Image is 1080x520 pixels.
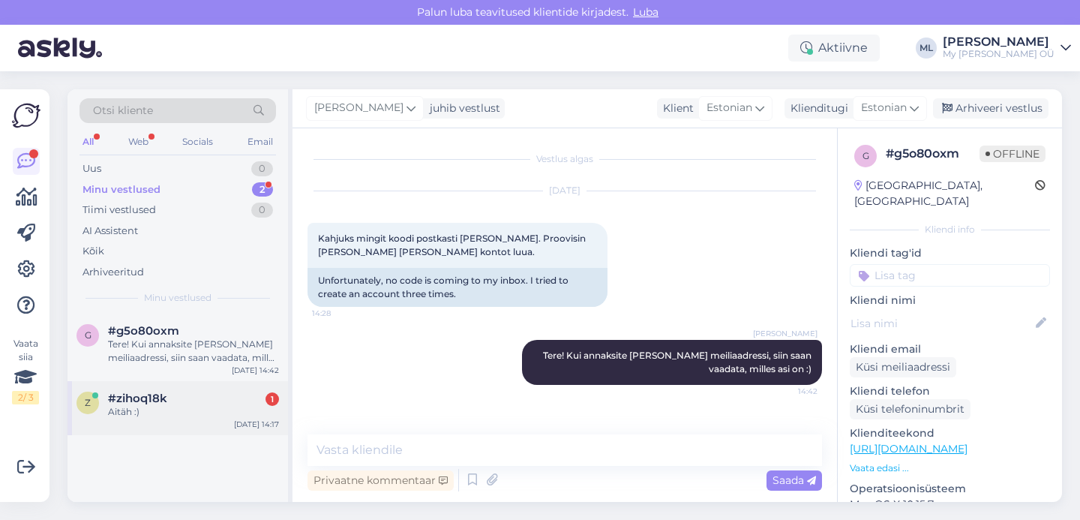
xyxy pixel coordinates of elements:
div: All [79,132,97,152]
span: Minu vestlused [144,291,211,305]
span: Estonian [861,100,907,116]
div: Vestlus algas [307,152,822,166]
p: Kliendi nimi [850,293,1050,308]
div: Uus [82,161,101,176]
p: Klienditeekond [850,425,1050,441]
div: [DATE] 14:17 [234,419,279,430]
p: Mac OS X 10.15.7 [850,497,1050,512]
div: Unfortunately, no code is coming to my inbox. I tried to create an account three times. [307,268,607,307]
div: Email [244,132,276,152]
div: 2 [252,182,273,197]
p: Kliendi email [850,341,1050,357]
span: [PERSON_NAME] [753,328,817,339]
div: [DATE] 14:42 [232,365,279,376]
div: [DATE] [307,184,822,197]
span: 14:28 [312,308,368,319]
p: Kliendi telefon [850,383,1050,399]
p: Kliendi tag'id [850,245,1050,261]
div: ML [916,38,937,59]
span: 14:42 [761,386,817,397]
div: [PERSON_NAME] [943,36,1054,48]
div: Kliendi info [850,223,1050,236]
div: Klient [657,101,694,116]
div: [GEOGRAPHIC_DATA], [GEOGRAPHIC_DATA] [854,178,1035,209]
div: AI Assistent [82,224,138,239]
a: [PERSON_NAME]My [PERSON_NAME] OÜ [943,36,1071,60]
span: #zihoq18k [108,392,167,405]
div: Tiimi vestlused [82,203,156,218]
div: Arhiveeritud [82,265,144,280]
div: Minu vestlused [82,182,160,197]
div: Privaatne kommentaar [307,470,454,491]
span: Saada [772,473,816,487]
div: Aktiivne [788,35,880,62]
span: Luba [628,5,663,19]
p: Vaata edasi ... [850,461,1050,475]
div: Arhiveeri vestlus [933,98,1048,119]
div: Socials [179,132,216,152]
div: 0 [251,203,273,218]
div: 2 / 3 [12,391,39,404]
input: Lisa nimi [850,315,1033,332]
span: g [862,150,869,161]
span: #g5o80oxm [108,324,179,338]
div: Web [125,132,151,152]
div: 1 [265,392,279,406]
span: Tere! Kui annaksite [PERSON_NAME] meiliaadressi, siin saan vaadata, milles asi on :) [543,350,814,374]
a: [URL][DOMAIN_NAME] [850,442,967,455]
input: Lisa tag [850,264,1050,287]
div: My [PERSON_NAME] OÜ [943,48,1054,60]
div: Küsi telefoninumbrit [850,399,970,419]
img: Askly Logo [12,101,40,130]
div: Küsi meiliaadressi [850,357,956,377]
div: Klienditugi [784,101,848,116]
span: g [85,329,91,341]
p: Operatsioonisüsteem [850,481,1050,497]
div: Vaata siia [12,337,39,404]
span: z [85,397,91,408]
span: Offline [979,146,1045,162]
div: 0 [251,161,273,176]
div: Kõik [82,244,104,259]
div: Aitäh :) [108,405,279,419]
div: # g5o80oxm [886,145,979,163]
span: [PERSON_NAME] [314,100,403,116]
span: Kahjuks mingit koodi postkasti [PERSON_NAME]. Proovisin [PERSON_NAME] [PERSON_NAME] kontot luua. [318,233,588,257]
span: Otsi kliente [93,103,153,119]
div: juhib vestlust [424,101,500,116]
div: Tere! Kui annaksite [PERSON_NAME] meiliaadressi, siin saan vaadata, milles asi on :) [108,338,279,365]
span: Estonian [706,100,752,116]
